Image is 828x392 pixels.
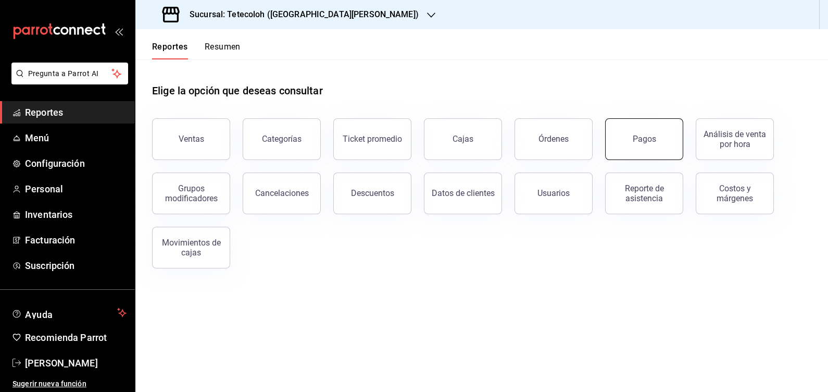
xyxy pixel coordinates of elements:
[351,188,394,198] div: Descuentos
[515,118,593,160] button: Órdenes
[538,134,569,144] div: Órdenes
[115,27,123,35] button: open_drawer_menu
[159,238,223,258] div: Movimientos de cajas
[515,173,593,214] button: Usuarios
[25,259,127,273] span: Suscripción
[333,173,411,214] button: Descuentos
[605,118,683,160] button: Pagos
[25,233,127,247] span: Facturación
[152,227,230,268] button: Movimientos de cajas
[696,118,774,160] button: Análisis de venta por hora
[262,134,302,144] div: Categorías
[333,118,411,160] button: Ticket promedio
[25,356,127,370] span: [PERSON_NAME]
[702,129,767,149] div: Análisis de venta por hora
[537,188,570,198] div: Usuarios
[702,183,767,203] div: Costos y márgenes
[11,63,128,84] button: Pregunta a Parrot AI
[25,105,127,119] span: Reportes
[205,42,241,59] button: Resumen
[424,118,502,160] button: Cajas
[432,188,495,198] div: Datos de clientes
[255,188,309,198] div: Cancelaciones
[25,207,127,222] span: Inventarios
[152,42,241,59] div: navigation tabs
[152,173,230,214] button: Grupos modificadores
[25,131,127,145] span: Menú
[243,118,321,160] button: Categorías
[453,134,473,144] div: Cajas
[12,378,127,389] span: Sugerir nueva función
[605,173,683,214] button: Reporte de asistencia
[152,42,188,59] button: Reportes
[424,173,502,214] button: Datos de clientes
[343,134,402,144] div: Ticket promedio
[633,134,656,144] div: Pagos
[7,76,128,87] a: Pregunta a Parrot AI
[696,173,774,214] button: Costos y márgenes
[612,183,676,203] div: Reporte de asistencia
[152,118,230,160] button: Ventas
[181,8,419,21] h3: Sucursal: Tetecoloh ([GEOGRAPHIC_DATA][PERSON_NAME])
[25,307,113,319] span: Ayuda
[25,330,127,345] span: Recomienda Parrot
[152,83,323,99] h1: Elige la opción que deseas consultar
[243,173,321,214] button: Cancelaciones
[179,134,204,144] div: Ventas
[28,68,112,79] span: Pregunta a Parrot AI
[25,156,127,170] span: Configuración
[159,183,223,203] div: Grupos modificadores
[25,182,127,196] span: Personal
